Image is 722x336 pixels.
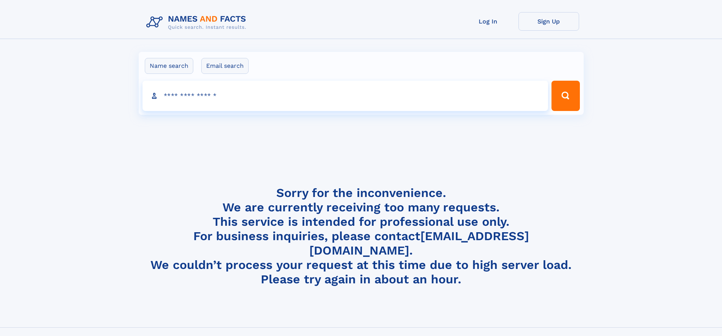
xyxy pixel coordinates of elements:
[145,58,193,74] label: Name search
[143,81,548,111] input: search input
[201,58,249,74] label: Email search
[143,186,579,287] h4: Sorry for the inconvenience. We are currently receiving too many requests. This service is intend...
[518,12,579,31] a: Sign Up
[143,12,252,33] img: Logo Names and Facts
[309,229,529,258] a: [EMAIL_ADDRESS][DOMAIN_NAME]
[458,12,518,31] a: Log In
[551,81,579,111] button: Search Button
